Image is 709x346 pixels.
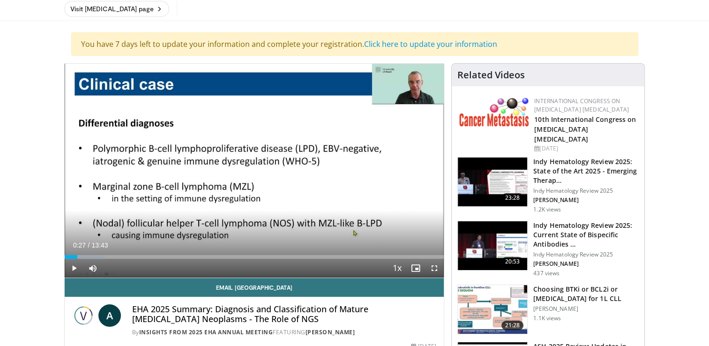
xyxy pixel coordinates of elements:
a: Email [GEOGRAPHIC_DATA] [65,278,444,297]
p: Indy Hematology Review 2025 [533,187,639,195]
p: [PERSON_NAME] [533,196,639,204]
img: dfecf537-d4a4-4a47-8610-d62fe50ce9e0.150x105_q85_crop-smart_upscale.jpg [458,158,527,206]
p: 437 views [533,270,560,277]
button: Play [65,259,83,278]
div: [DATE] [534,144,637,153]
p: [PERSON_NAME] [533,260,639,268]
h4: EHA 2025 Summary: Diagnosis and Classification of Mature [MEDICAL_DATA] Neoplasms - The Role of NGS [132,304,437,324]
div: You have 7 days left to update your information and complete your registration. [71,32,638,56]
span: 23:28 [501,193,524,203]
a: A [98,304,121,327]
p: [PERSON_NAME] [533,305,639,313]
span: 21:28 [501,321,524,330]
h4: Related Videos [457,69,525,81]
img: Insights from 2025 EHA Annual Meeting [72,304,95,327]
h3: Choosing BTKi or BCL2i or [MEDICAL_DATA] for 1L CLL [533,285,639,303]
span: 0:27 [73,241,86,249]
p: Indy Hematology Review 2025 [533,251,639,258]
div: By FEATURING [132,328,437,337]
span: 13:43 [91,241,108,249]
button: Playback Rate [388,259,406,278]
h3: Indy Hematology Review 2025: Current State of Bispecific Antibodies … [533,221,639,249]
button: Enable picture-in-picture mode [406,259,425,278]
button: Mute [83,259,102,278]
img: 3bcce6c3-dc1e-4640-9bd1-2bc6fd975d42.150x105_q85_crop-smart_upscale.jpg [458,221,527,270]
img: 6ff8bc22-9509-4454-a4f8-ac79dd3b8976.png.150x105_q85_autocrop_double_scale_upscale_version-0.2.png [459,97,530,127]
a: Click here to update your information [364,39,497,49]
p: 1.1K views [533,315,561,322]
div: Progress Bar [65,255,444,259]
a: [PERSON_NAME] [306,328,355,336]
a: 20:53 Indy Hematology Review 2025: Current State of Bispecific Antibodies … Indy Hematology Revie... [457,221,639,277]
a: 23:28 Indy Hematology Review 2025: State of the Art 2025 - Emerging Therap… Indy Hematology Revie... [457,157,639,213]
img: b24be89b-d2e9-491a-a964-5d03417e1425.150x105_q85_crop-smart_upscale.jpg [458,285,527,334]
h3: Indy Hematology Review 2025: State of the Art 2025 - Emerging Therap… [533,157,639,185]
video-js: Video Player [65,64,444,278]
a: Visit [MEDICAL_DATA] page [64,1,170,17]
span: 20:53 [501,257,524,266]
span: / [88,241,90,249]
a: International Congress on [MEDICAL_DATA] [MEDICAL_DATA] [534,97,629,113]
a: 10th International Congress on [MEDICAL_DATA] [MEDICAL_DATA] [534,115,636,143]
a: Insights from 2025 EHA Annual Meeting [139,328,273,336]
p: 1.2K views [533,206,561,213]
a: 21:28 Choosing BTKi or BCL2i or [MEDICAL_DATA] for 1L CLL [PERSON_NAME] 1.1K views [457,285,639,334]
button: Fullscreen [425,259,444,278]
